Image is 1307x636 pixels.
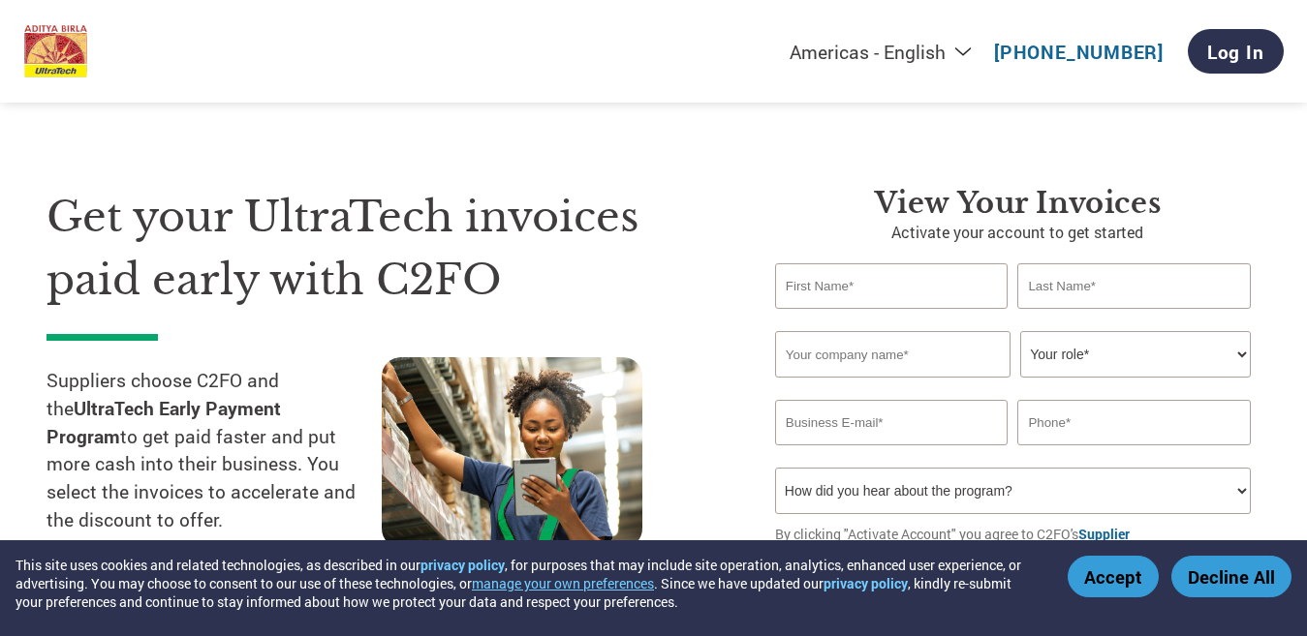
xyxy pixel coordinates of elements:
[775,311,1009,323] div: Invalid first name or first name is too long
[824,574,908,592] a: privacy policy
[775,186,1260,221] h3: View Your Invoices
[47,367,382,534] p: Suppliers choose C2FO and the to get paid faster and put more cash into their business. You selec...
[775,263,1009,309] input: First Name*
[382,357,642,548] img: supply chain worker
[1017,400,1251,445] input: Phone*
[775,524,1260,564] p: By clicking "Activate Account" you agree to C2FO's and
[1020,331,1251,378] select: Title/Role
[994,40,1164,64] a: [PHONE_NUMBER]
[47,396,281,448] strong: UltraTech Early Payment Program
[1017,447,1251,460] div: Inavlid Phone Number
[420,556,505,574] a: privacy policy
[775,379,1251,392] div: Invalid company name or company name is too long
[775,221,1260,244] p: Activate your account to get started
[1017,263,1251,309] input: Last Name*
[1171,556,1291,597] button: Decline All
[1017,311,1251,323] div: Invalid last name or last name is too long
[1068,556,1159,597] button: Accept
[775,331,1011,378] input: Your company name*
[1188,29,1284,74] a: Log In
[775,400,1009,445] input: Invalid Email format
[24,25,88,78] img: UltraTech
[16,556,1040,611] div: This site uses cookies and related technologies, as described in our , for purposes that may incl...
[775,447,1009,460] div: Inavlid Email Address
[47,186,717,311] h1: Get your UltraTech invoices paid early with C2FO
[472,574,654,592] button: manage your own preferences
